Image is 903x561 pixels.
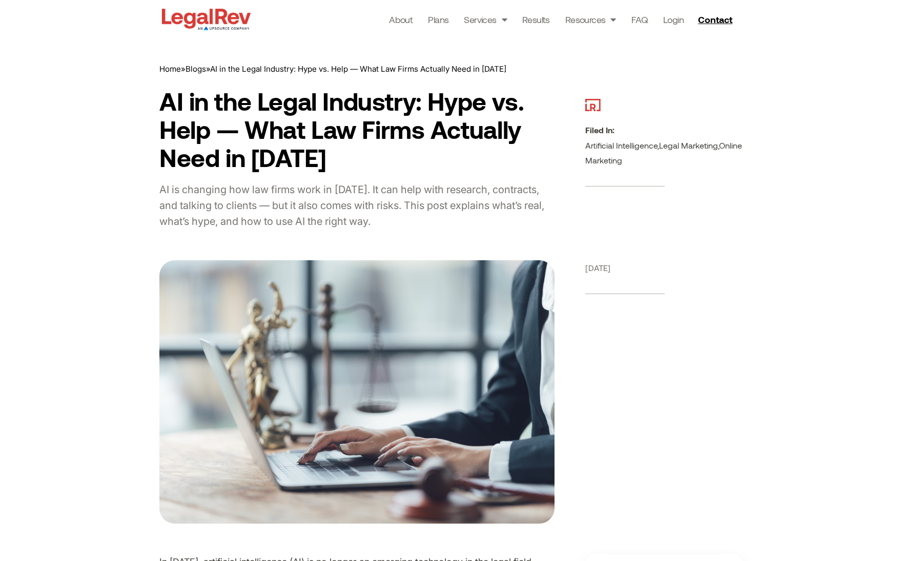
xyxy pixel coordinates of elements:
[585,140,658,150] a: Artificial Intelligence
[159,87,555,172] h1: AI in the Legal Industry: Hype vs. Help — What Law Firms Actually Need in [DATE]
[464,12,507,27] a: Services
[585,125,614,135] b: Filed In:
[159,260,555,524] img: An attorney in a suit sitting at a desk typing on a laptop in front of scales of justice and lady...
[663,12,684,27] a: Login
[522,12,550,27] a: Results
[565,12,616,27] a: Resources
[694,11,739,28] a: Contact
[186,64,206,74] a: Blogs
[585,263,610,273] span: [DATE]
[389,12,413,27] a: About
[428,12,448,27] a: Plans
[159,64,181,74] a: Home
[210,64,506,74] span: AI in the Legal Industry: Hype vs. Help — What Law Firms Actually Need in [DATE]
[659,140,718,150] a: Legal Marketing
[389,12,684,27] nav: Menu
[585,125,742,165] span: , ,
[631,12,648,27] a: FAQ
[698,15,732,24] span: Contact
[159,183,544,227] span: AI is changing how law firms work in [DATE]. It can help with research, contracts, and talking to...
[159,64,506,74] span: » »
